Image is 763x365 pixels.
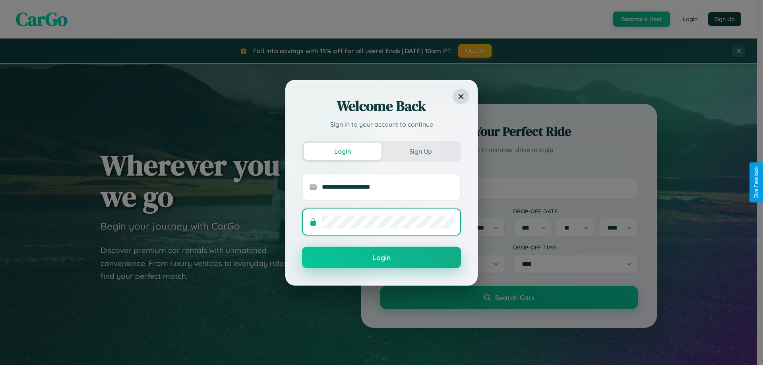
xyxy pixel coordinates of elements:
h2: Welcome Back [302,97,461,116]
button: Login [302,247,461,268]
button: Login [304,143,381,160]
button: Sign Up [381,143,459,160]
p: Sign in to your account to continue [302,120,461,129]
div: Give Feedback [753,166,759,199]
